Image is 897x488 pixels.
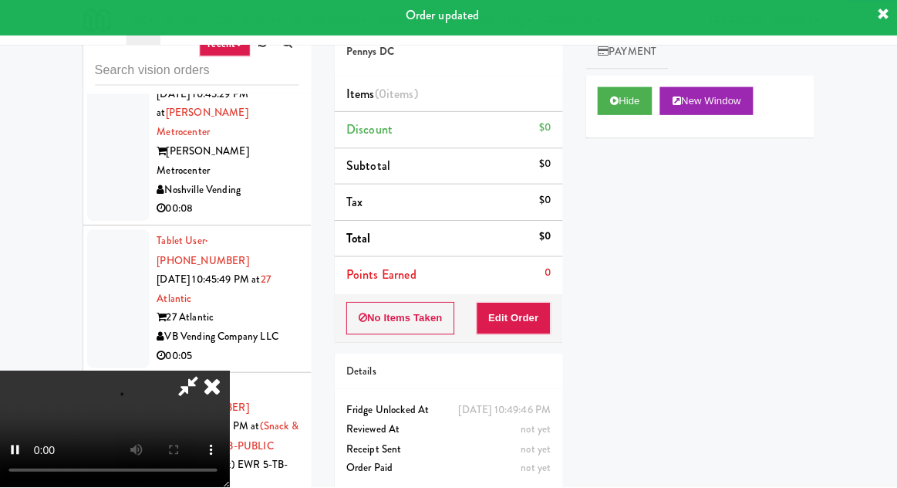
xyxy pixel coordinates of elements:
[538,122,550,141] div: $0
[658,91,750,119] button: New Window
[538,194,550,213] div: $0
[160,348,301,368] div: 00:05
[160,146,301,184] div: [PERSON_NAME] Metrocenter
[375,89,418,107] span: (0 )
[347,402,550,422] div: Fridge Unlocked At
[538,230,550,249] div: $0
[347,304,455,337] button: No Items Taken
[520,423,550,438] span: not yet
[596,91,650,119] button: Hide
[347,196,363,214] span: Tax
[458,402,550,422] div: [DATE] 10:49:46 PM
[585,39,666,74] a: Payment
[520,461,550,476] span: not yet
[538,158,550,178] div: $0
[476,304,551,337] button: Edit Order
[347,51,550,63] h5: Pennys DC
[98,61,301,90] input: Search vision orders
[86,45,312,229] li: Tablet User· [PHONE_NUMBER][DATE] 10:45:29 PM at[PERSON_NAME] Metrocenter[PERSON_NAME] Metrocente...
[544,266,550,285] div: 0
[160,330,301,349] div: VB Vending Company LLC
[160,184,301,203] div: Noshville Vending
[347,441,550,460] div: Receipt Sent
[347,422,550,441] div: Reviewed At
[347,161,391,178] span: Subtotal
[160,236,251,270] a: Tablet User· [PHONE_NUMBER]
[387,89,415,107] ng-pluralize: items
[160,274,262,289] span: [DATE] 10:45:49 PM at
[347,459,550,479] div: Order Paid
[520,442,550,457] span: not yet
[86,229,312,374] li: Tablet User· [PHONE_NUMBER][DATE] 10:45:49 PM at27 Atlantic27 AtlanticVB Vending Company LLC00:05
[160,310,301,330] div: 27 Atlantic
[347,364,550,383] div: Details
[160,274,272,308] a: 27 Atlantic
[160,202,301,222] div: 00:08
[160,236,251,270] span: · [PHONE_NUMBER]
[347,89,418,107] span: Items
[347,124,393,142] span: Discount
[406,11,479,29] span: Order updated
[347,268,416,286] span: Points Earned
[347,232,372,250] span: Total
[160,109,251,143] a: [PERSON_NAME] Metrocenter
